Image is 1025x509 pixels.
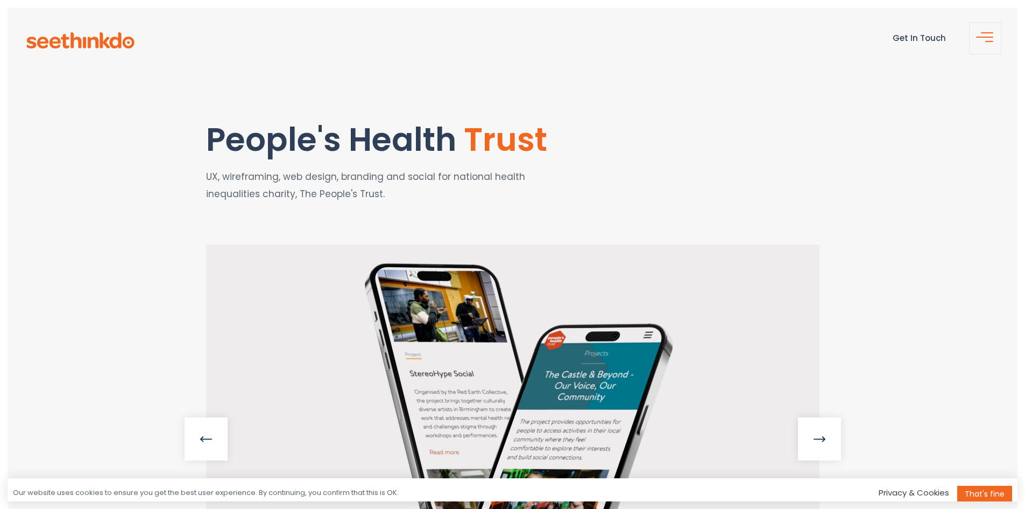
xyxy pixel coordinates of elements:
[349,117,456,162] span: Health
[206,117,341,162] span: People's
[26,32,135,48] img: see-think-do-logo.png
[206,122,557,157] h1: People's Health Trust
[206,168,557,203] p: UX, wireframing, web design, branding and social for national health inequalities charity, The Pe...
[893,32,946,44] a: Get In Touch
[464,117,547,162] span: Trust
[957,486,1012,503] a: That's fine
[879,487,949,498] a: Privacy & Cookies
[13,488,399,498] div: Our website uses cookies to ensure you get the best user experience. By continuing, you confirm t...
